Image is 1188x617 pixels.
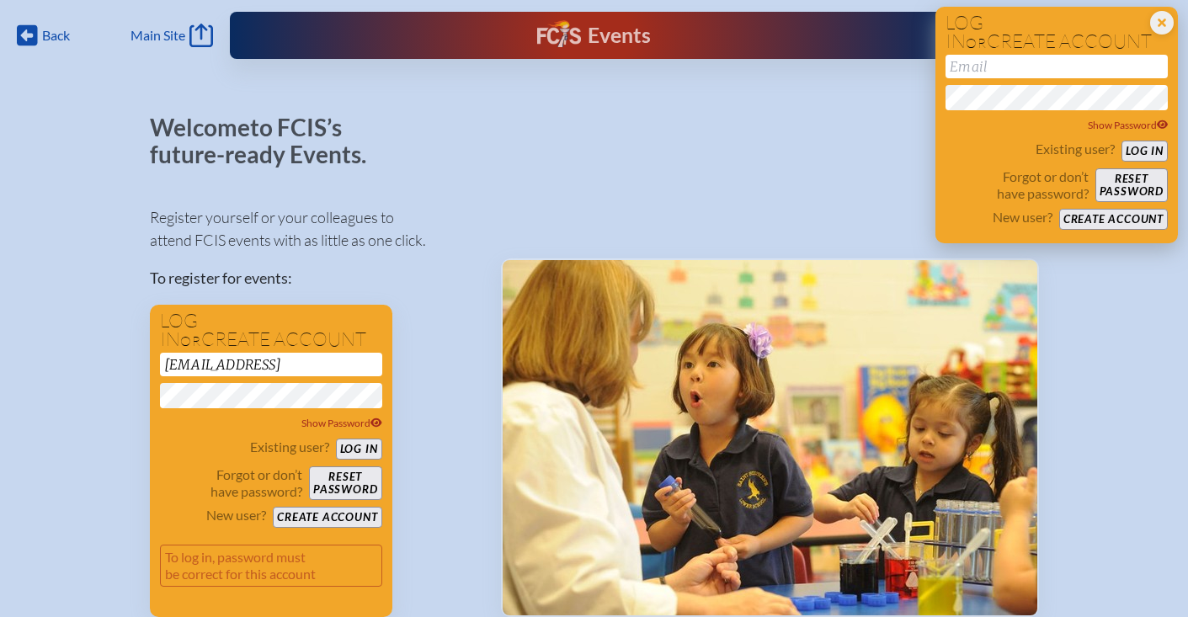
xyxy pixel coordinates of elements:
[160,545,382,587] p: To log in, password must be correct for this account
[1036,141,1115,157] p: Existing user?
[966,35,987,51] span: or
[1121,141,1168,162] button: Log in
[946,55,1168,78] input: Email
[131,24,213,47] a: Main Site
[160,466,303,500] p: Forgot or don’t have password?
[503,260,1037,615] img: Events
[160,311,382,349] h1: Log in create account
[946,13,1168,51] h1: Log in create account
[150,206,474,252] p: Register yourself or your colleagues to attend FCIS events with as little as one click.
[150,267,474,290] p: To register for events:
[439,20,749,51] div: FCIS Events — Future ready
[309,466,381,500] button: Resetpassword
[993,209,1052,226] p: New user?
[250,439,329,455] p: Existing user?
[301,417,382,429] span: Show Password
[180,332,201,349] span: or
[336,439,382,460] button: Log in
[1088,119,1169,131] span: Show Password
[206,507,266,524] p: New user?
[160,353,382,376] input: Email
[1059,209,1168,230] button: Create account
[150,114,386,168] p: Welcome to FCIS’s future-ready Events.
[42,27,70,44] span: Back
[1095,168,1168,202] button: Resetpassword
[273,507,381,528] button: Create account
[946,168,1089,202] p: Forgot or don’t have password?
[131,27,185,44] span: Main Site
